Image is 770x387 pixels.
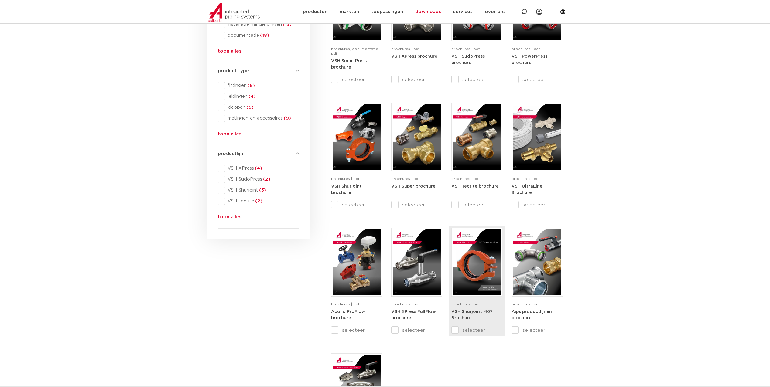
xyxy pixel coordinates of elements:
strong: Aips productlijnen brochure [512,310,552,321]
label: selecteer [512,201,563,209]
label: selecteer [331,76,382,83]
img: VSH-Shurjoint_A4Brochure-5008696-2021_1.0_NL-1-pdf.jpg [333,104,381,170]
span: brochures | pdf [451,302,480,306]
div: leidingen(4) [218,93,299,100]
label: selecteer [331,201,382,209]
span: VSH SudoPress [225,176,299,182]
span: VSH Shurjoint [225,187,299,193]
label: selecteer [451,327,502,334]
strong: VSH XPress FullFlow brochure [391,310,436,321]
a: Apollo ProFlow brochure [331,309,365,321]
img: VSH-Super-A4Brochure-5007266-2021_1.0_NL-pdf.jpg [393,104,441,170]
div: metingen en accessoires(9) [218,115,299,122]
span: brochures | pdf [391,177,419,181]
strong: Apollo ProFlow brochure [331,310,365,321]
span: (8) [247,83,255,88]
a: VSH Tectite brochure [451,184,499,188]
label: selecteer [451,201,502,209]
span: brochures | pdf [512,47,540,51]
div: VSH XPress(4) [218,165,299,172]
span: VSH Tectite [225,198,299,204]
a: VSH PowerPress brochure [512,54,547,65]
span: leidingen [225,93,299,100]
div: VSH Tectite(2) [218,198,299,205]
a: Aips productlijnen brochure [512,309,552,321]
button: toon alles [218,48,241,57]
img: VSH-UltraLine_A4Brochure-5010172-2022_1.0_NL-pdf.jpg [513,104,561,170]
strong: VSH Shurjoint M07 Brochure [451,310,493,321]
a: VSH Shurjoint M07 Brochure [451,309,493,321]
div: installatie handleidingen(13) [218,21,299,28]
a: VSH XPress FullFlow brochure [391,309,436,321]
img: VSH-Tectite_A4Brochure_5007420-2021_1.0_NL-1-pdf.jpg [453,104,501,170]
span: brochures | pdf [451,177,480,181]
label: selecteer [512,327,563,334]
span: (3) [258,188,266,192]
h4: product type [218,67,299,75]
label: selecteer [391,201,442,209]
span: brochures | pdf [451,47,480,51]
div: VSH SudoPress(2) [218,176,299,183]
span: brochures | pdf [331,302,359,306]
h4: productlijn [218,150,299,158]
div: kleppen(5) [218,104,299,111]
span: (2) [254,199,262,203]
button: toon alles [218,213,241,223]
span: (4) [254,166,262,171]
label: selecteer [451,76,502,83]
span: kleppen [225,104,299,110]
span: (5) [245,105,254,110]
div: documentatie(18) [218,32,299,39]
span: (18) [259,33,269,38]
span: metingen en accessoires [225,115,299,121]
span: fittingen [225,83,299,89]
span: brochures | pdf [512,177,540,181]
img: VSH-XPress-FullFlow_A4Brochure-5007191-2022_1.0_NL-pdf.jpg [393,229,441,295]
label: selecteer [512,76,563,83]
span: brochures, documentatie | pdf [331,47,380,55]
a: VSH UltraLine Brochure [512,184,542,195]
a: VSH XPress brochure [391,54,437,59]
label: selecteer [391,327,442,334]
span: (4) [248,94,256,99]
a: VSH Super brochure [391,184,436,188]
span: VSH XPress [225,165,299,171]
div: VSH Shurjoint(3) [218,187,299,194]
span: brochures | pdf [331,177,359,181]
div: fittingen(8) [218,82,299,89]
span: (13) [282,22,292,27]
a: VSH Shurjoint brochure [331,184,362,195]
span: brochures | pdf [391,47,419,51]
button: toon alles [218,131,241,140]
img: Apollo-Proflow_A4Brochure_5007508-2021_1.0_NL-1-pdf.jpg [333,229,381,295]
a: VSH SudoPress brochure [451,54,485,65]
img: Aips-Product-lines_A4SuperHero-5010346-2024_1.1_NL-pdf.jpg [513,229,561,295]
span: (2) [262,177,270,182]
span: brochures | pdf [391,302,419,306]
label: selecteer [391,76,442,83]
span: (9) [283,116,291,121]
img: VSH-Shurjoint-M07_A4Brochure-5010139-2022_1.0_NL-pdf.jpg [453,229,501,295]
span: installatie handleidingen [225,22,299,28]
span: brochures | pdf [512,302,540,306]
a: VSH SmartPress brochure [331,59,367,70]
label: selecteer [331,327,382,334]
span: documentatie [225,32,299,39]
